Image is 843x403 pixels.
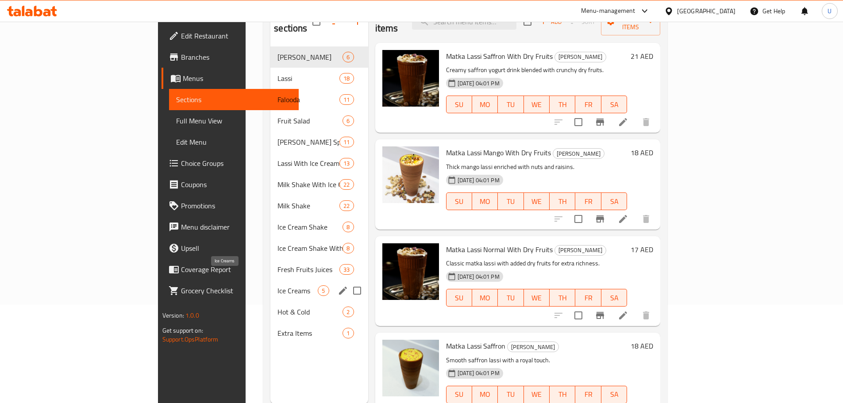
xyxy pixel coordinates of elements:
[631,340,653,352] h6: 18 AED
[340,159,353,168] span: 13
[277,264,339,275] span: Fresh Fruits Juices
[446,243,553,256] span: Matka Lassi Normal With Dry Fruits
[553,149,604,159] span: [PERSON_NAME]
[340,180,353,189] span: 22
[498,289,524,307] button: TU
[343,223,353,231] span: 8
[162,174,299,195] a: Coupons
[454,79,503,88] span: [DATE] 04:01 PM
[524,96,550,113] button: WE
[382,146,439,203] img: Matka Lassi Mango With Dry Fruits
[277,200,339,211] span: Milk Shake
[476,388,494,401] span: MO
[339,200,354,211] div: items
[343,328,354,338] div: items
[601,192,627,210] button: SA
[162,68,299,89] a: Menus
[501,388,520,401] span: TU
[579,195,597,208] span: FR
[555,52,606,62] span: [PERSON_NAME]
[277,307,343,317] span: Hot & Cold
[343,243,354,253] div: items
[569,306,588,325] span: Select to update
[579,292,597,304] span: FR
[270,89,368,110] div: Falooda11
[181,285,292,296] span: Grocery Checklist
[169,89,299,110] a: Sections
[336,284,350,297] button: edit
[339,94,354,105] div: items
[677,6,735,16] div: [GEOGRAPHIC_DATA]
[343,222,354,232] div: items
[589,208,611,230] button: Branch-specific-item
[828,6,831,16] span: U
[446,355,627,366] p: Smooth saffron lassi with a royal touch.
[181,222,292,232] span: Menu disclaimer
[476,195,494,208] span: MO
[277,115,343,126] span: Fruit Salad
[476,292,494,304] span: MO
[270,238,368,259] div: Ice Cream Shake With Ice Cream8
[277,94,339,105] div: Falooda
[618,214,628,224] a: Edit menu item
[382,50,439,107] img: Matka Lassi Saffron With Dry Fruits
[553,148,604,159] div: Matka Lassi
[575,289,601,307] button: FR
[270,110,368,131] div: Fruit Salad6
[631,243,653,256] h6: 17 AED
[270,43,368,347] nav: Menu sections
[343,244,353,253] span: 8
[270,153,368,174] div: Lassi With Ice Cream13
[339,179,354,190] div: items
[550,96,575,113] button: TH
[569,113,588,131] span: Select to update
[270,195,368,216] div: Milk Shake22
[277,73,339,84] span: Lassi
[498,96,524,113] button: TU
[550,289,575,307] button: TH
[181,158,292,169] span: Choice Groups
[631,50,653,62] h6: 21 AED
[339,158,354,169] div: items
[277,158,339,169] span: Lassi With Ice Cream
[575,192,601,210] button: FR
[162,325,203,336] span: Get support on:
[340,96,353,104] span: 11
[635,305,657,326] button: delete
[162,216,299,238] a: Menu disclaimer
[277,179,339,190] span: Milk Shake With Ice Cream
[181,31,292,41] span: Edit Restaurant
[181,243,292,253] span: Upsell
[553,292,572,304] span: TH
[524,192,550,210] button: WE
[277,52,343,62] div: Matka Lassi
[472,192,498,210] button: MO
[277,222,343,232] div: Ice Cream Shake
[450,292,469,304] span: SU
[339,264,354,275] div: items
[554,52,606,62] div: Matka Lassi
[270,280,368,301] div: Ice Creams5edit
[446,289,472,307] button: SU
[340,265,353,274] span: 33
[277,52,343,62] span: [PERSON_NAME]
[618,310,628,321] a: Edit menu item
[162,259,299,280] a: Coverage Report
[181,52,292,62] span: Branches
[162,238,299,259] a: Upsell
[527,98,546,111] span: WE
[343,329,353,338] span: 1
[501,292,520,304] span: TU
[579,388,597,401] span: FR
[162,334,219,345] a: Support.OpsPlatform
[472,96,498,113] button: MO
[162,153,299,174] a: Choice Groups
[446,96,472,113] button: SU
[454,176,503,184] span: [DATE] 04:01 PM
[554,245,606,256] div: Matka Lassi
[553,388,572,401] span: TH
